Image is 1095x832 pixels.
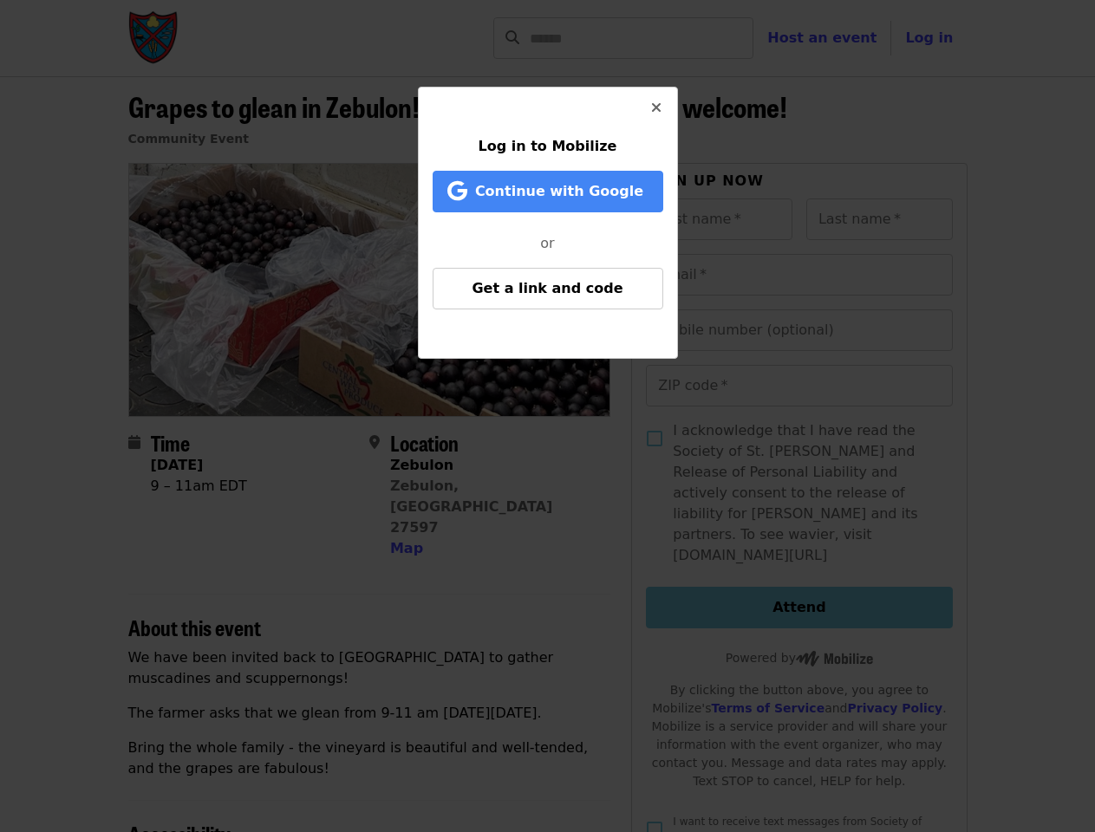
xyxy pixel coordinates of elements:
i: google icon [447,179,467,204]
button: Close [635,88,677,129]
span: Log in to Mobilize [479,138,617,154]
span: Get a link and code [472,280,622,296]
span: Continue with Google [475,183,643,199]
button: Continue with Google [433,171,663,212]
button: Get a link and code [433,268,663,309]
span: or [540,235,554,251]
i: times icon [651,100,662,116]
